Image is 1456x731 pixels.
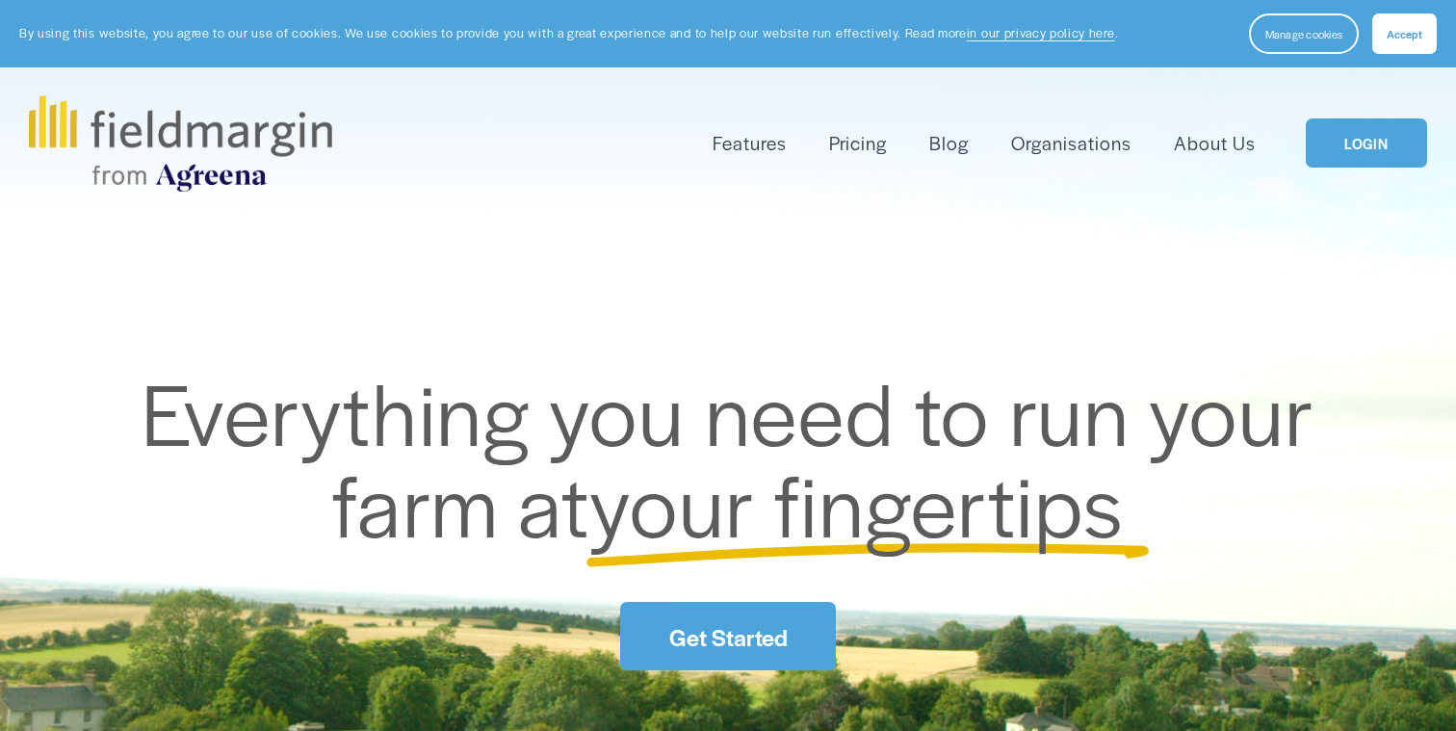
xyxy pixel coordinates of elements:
[620,602,836,670] a: Get Started
[829,127,887,159] a: Pricing
[589,442,1124,562] span: your fingertips
[713,129,787,157] span: Features
[929,127,969,159] a: Blog
[967,24,1115,41] a: in our privacy policy here
[1174,127,1256,159] a: About Us
[713,127,787,159] a: folder dropdown
[1306,118,1427,168] a: LOGIN
[29,95,331,192] img: fieldmargin.com
[19,24,1118,42] p: By using this website, you agree to our use of cookies. We use cookies to provide you with a grea...
[142,351,1335,563] span: Everything you need to run your farm at
[1249,13,1359,54] button: Manage cookies
[1372,13,1437,54] button: Accept
[1011,127,1131,159] a: Organisations
[1265,26,1342,41] span: Manage cookies
[1387,26,1422,41] span: Accept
